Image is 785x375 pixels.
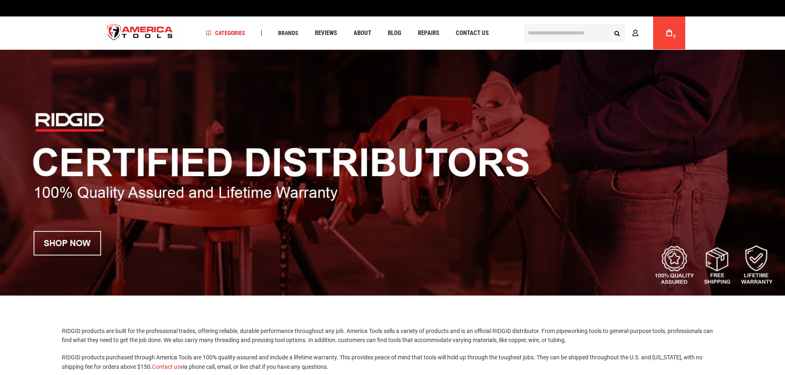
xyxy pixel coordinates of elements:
a: Contact Us [452,28,492,39]
a: store logo [100,18,180,49]
p: RIDGID products are built for the professional trades, offering reliable, durable performance thr... [62,326,723,345]
a: About [350,28,375,39]
a: Brands [274,28,302,39]
span: About [354,30,371,36]
button: Search [609,25,625,41]
span: Repairs [418,30,439,36]
span: Categories [206,30,245,36]
span: Reviews [315,30,337,36]
p: RIDGID products purchased through America Tools are 100% quality-assured and include a lifetime w... [62,353,723,371]
span: Blog [388,30,401,36]
a: Reviews [311,28,341,39]
img: America Tools [100,18,180,49]
a: Blog [384,28,405,39]
a: Categories [202,28,249,39]
span: 0 [673,34,676,39]
a: Repairs [414,28,443,39]
span: Brands [278,30,298,36]
a: 0 [661,16,677,49]
a: Contact us [152,363,180,370]
span: Contact Us [456,30,489,36]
